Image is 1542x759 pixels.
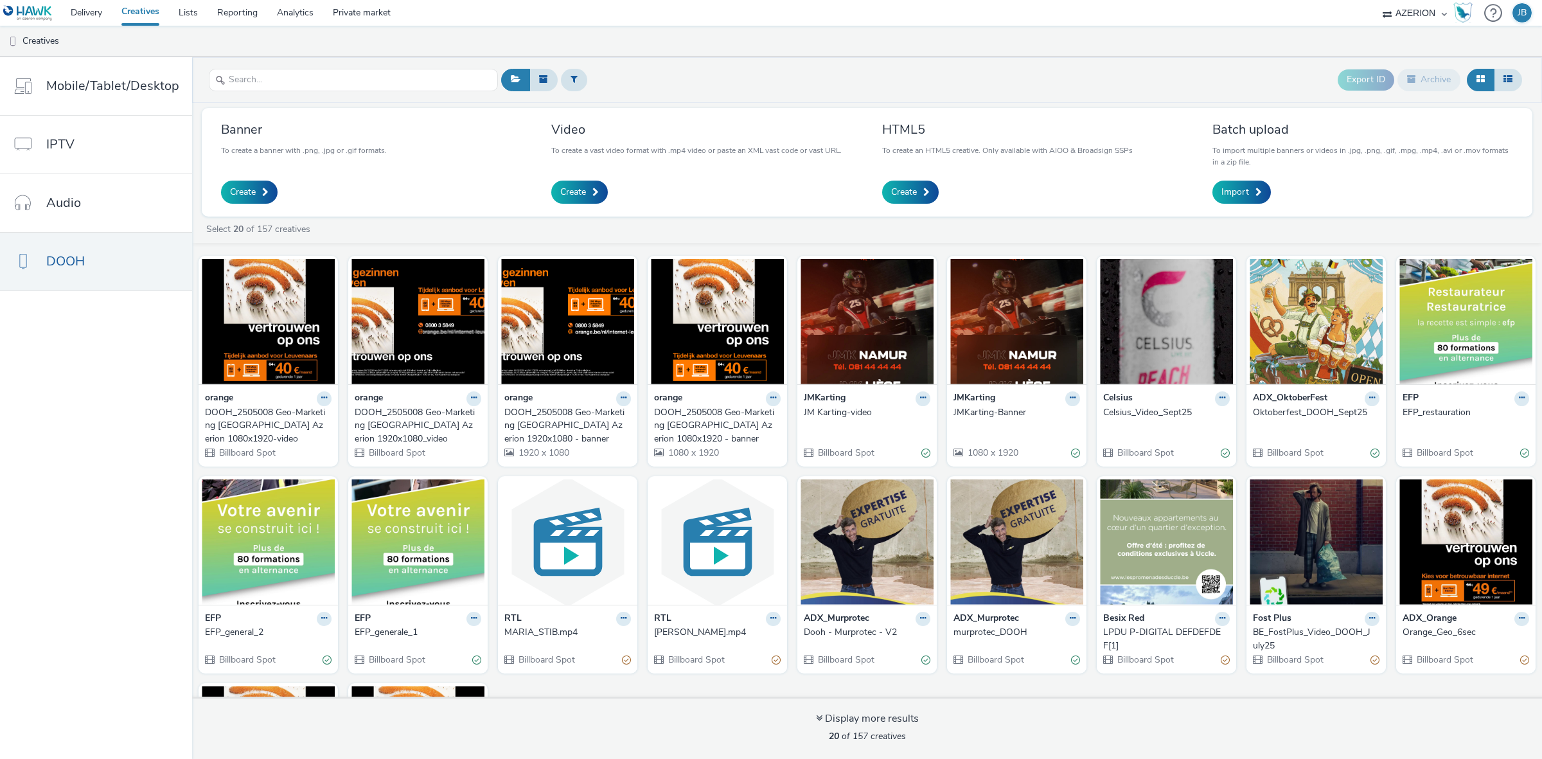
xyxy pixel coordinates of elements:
div: murprotec_DOOH [953,626,1075,639]
span: Billboard Spot [1266,654,1324,666]
img: undefined Logo [3,5,53,21]
strong: RTL [504,612,522,627]
div: EFP_restauration [1403,406,1524,419]
a: Hawk Academy [1453,3,1478,23]
span: Billboard Spot [218,654,276,666]
img: EFP_restauration visual [1399,259,1532,384]
img: JM Karting-video visual [801,259,934,384]
strong: ADX_Murprotec [804,612,869,627]
div: Oktoberfest_DOOH_Sept25 [1253,406,1374,419]
a: EFP_general_2 [205,626,332,639]
div: Valid [472,654,481,667]
span: Billboard Spot [218,447,276,459]
div: EFP_generale_1 [355,626,476,639]
div: LPDU P-DIGITAL DEFDEFDEF[1] [1103,626,1225,652]
span: Create [560,186,586,199]
img: Orange_Geo_6sec visual [1399,479,1532,605]
p: To import multiple banners or videos in .jpg, .png, .gif, .mpg, .mp4, .avi or .mov formats in a z... [1212,145,1513,168]
img: EFP_generale_1 visual [351,479,484,605]
div: Valid [921,447,930,460]
a: Create [882,181,939,204]
div: DOOH_2505008 Geo-Marketing [GEOGRAPHIC_DATA] Azerion 1080x1920 - banner [654,406,775,445]
a: LPDU P-DIGITAL DEFDEFDEF[1] [1103,626,1230,652]
a: Oktoberfest_DOOH_Sept25 [1253,406,1379,419]
span: Billboard Spot [817,654,874,666]
strong: ADX_OktoberFest [1253,391,1327,406]
img: Hawk Academy [1453,3,1473,23]
div: JB [1518,3,1527,22]
a: Create [221,181,278,204]
div: Partially valid [1370,654,1379,667]
div: Valid [1221,447,1230,460]
a: BE_FostPlus_Video_DOOH_July25 [1253,626,1379,652]
a: Select of 157 creatives [205,223,315,235]
a: DOOH_2505008 Geo-Marketing [GEOGRAPHIC_DATA] Azerion 1920x1080_video [355,406,481,445]
div: Valid [1071,447,1080,460]
a: murprotec_DOOH [953,626,1080,639]
span: Billboard Spot [817,447,874,459]
div: Display more results [816,711,919,726]
p: To create a banner with .png, .jpg or .gif formats. [221,145,387,156]
img: LPDU P-DIGITAL DEFDEFDEF[1] visual [1100,479,1233,605]
strong: Fost Plus [1253,612,1291,627]
div: Valid [1370,447,1379,460]
a: EFP_restauration [1403,406,1529,419]
span: 1080 x 1920 [667,447,719,459]
strong: orange [504,391,533,406]
strong: ADX_Orange [1403,612,1457,627]
span: Billboard Spot [667,654,725,666]
div: Valid [1071,654,1080,667]
h3: HTML5 [882,121,1133,138]
div: Partially valid [772,654,781,667]
span: Billboard Spot [1415,447,1473,459]
strong: 20 [233,223,244,235]
a: JM Karting-video [804,406,930,419]
button: Archive [1397,69,1460,91]
a: EFP_generale_1 [355,626,481,639]
strong: Celsius [1103,391,1133,406]
strong: ADX_Murprotec [953,612,1019,627]
img: Dooh - Murprotec - V2 visual [801,479,934,605]
span: Billboard Spot [517,654,575,666]
a: Import [1212,181,1271,204]
strong: RTL [654,612,671,627]
img: DOOH_2505008 Geo-Marketing Leuven Azerion 1920x1080_video visual [351,259,484,384]
img: DAVID_STIB.mp4 visual [651,479,784,605]
div: DOOH_2505008 Geo-Marketing [GEOGRAPHIC_DATA] Azerion 1080x1920-video [205,406,326,445]
span: Audio [46,193,81,212]
img: JMKarting-Banner visual [950,259,1083,384]
div: Celsius_Video_Sept25 [1103,406,1225,419]
a: Dooh - Murprotec - V2 [804,626,930,639]
button: Grid [1467,69,1494,91]
div: Partially valid [1221,654,1230,667]
input: Search... [209,69,498,91]
a: Orange_Geo_6sec [1403,626,1529,639]
div: Partially valid [1520,654,1529,667]
div: JMKarting-Banner [953,406,1075,419]
a: MARIA_STIB.mp4 [504,626,631,639]
span: 1080 x 1920 [966,447,1018,459]
span: IPTV [46,135,75,154]
a: [PERSON_NAME].mp4 [654,626,781,639]
button: Table [1494,69,1522,91]
div: Partially valid [622,654,631,667]
strong: Besix Red [1103,612,1144,627]
span: Billboard Spot [1266,447,1324,459]
div: Valid [1520,447,1529,460]
img: Oktoberfest_DOOH_Sept25 visual [1250,259,1383,384]
div: Orange_Geo_6sec [1403,626,1524,639]
div: EFP_general_2 [205,626,326,639]
a: DOOH_2505008 Geo-Marketing [GEOGRAPHIC_DATA] Azerion 1920x1080 - banner [504,406,631,445]
h3: Batch upload [1212,121,1513,138]
img: BE_FostPlus_Video_DOOH_July25 visual [1250,479,1383,605]
a: JMKarting-Banner [953,406,1080,419]
p: To create a vast video format with .mp4 video or paste an XML vast code or vast URL. [551,145,842,156]
strong: EFP [1403,391,1419,406]
p: To create an HTML5 creative. Only available with AIOO & Broadsign SSPs [882,145,1133,156]
img: DOOH_2505008 Geo-Marketing Leuven Azerion 1920x1080 - banner visual [501,259,634,384]
span: Billboard Spot [1116,654,1174,666]
img: dooh [6,35,19,48]
h3: Video [551,121,842,138]
img: MARIA_STIB.mp4 visual [501,479,634,605]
